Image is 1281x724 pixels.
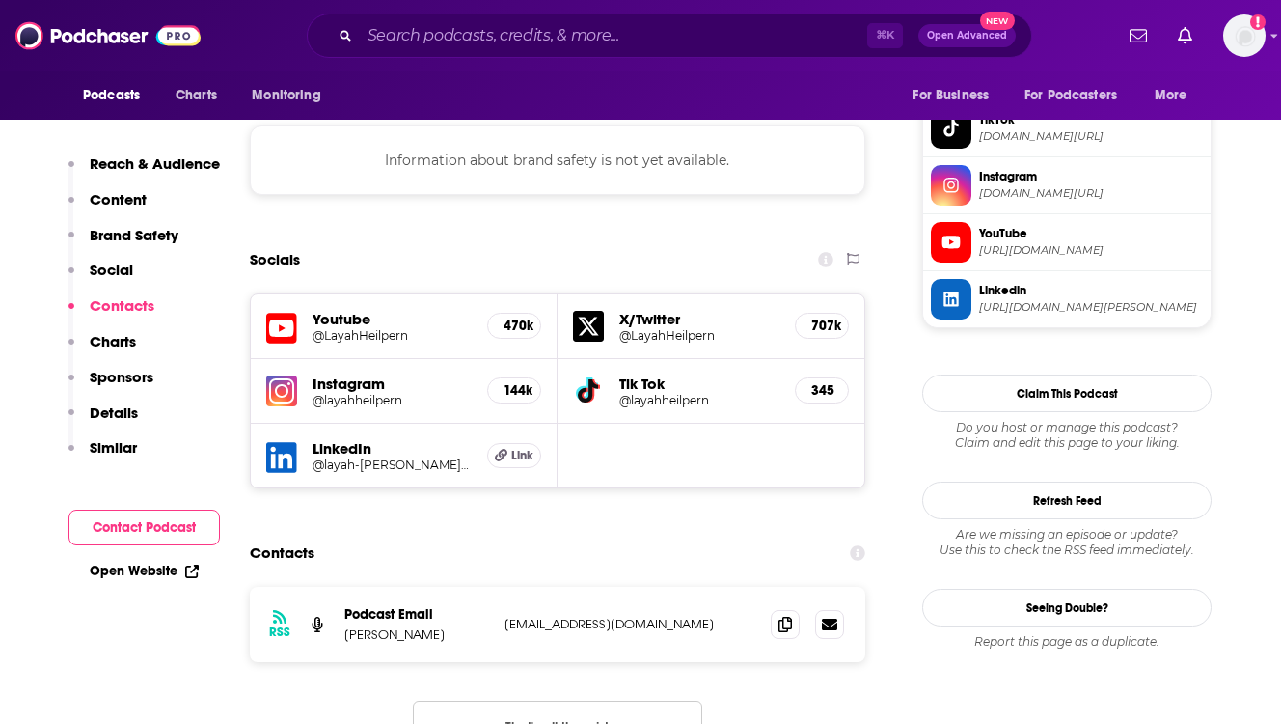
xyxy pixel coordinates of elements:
[360,20,867,51] input: Search podcasts, credits, & more...
[68,438,137,474] button: Similar
[307,14,1032,58] div: Search podcasts, credits, & more...
[313,439,472,458] h5: LinkedIn
[90,368,153,386] p: Sponsors
[504,382,525,399] h5: 144k
[176,82,217,109] span: Charts
[619,393,779,407] a: @layahheilpern
[344,606,489,623] p: Podcast Email
[619,328,779,343] a: @LayahHeilpern
[1223,14,1266,57] span: Logged in as HughE
[979,186,1203,201] span: instagram.com/layahheilpern
[504,318,525,334] h5: 470k
[922,482,1212,519] button: Refresh Feed
[15,17,201,54] img: Podchaser - Follow, Share and Rate Podcasts
[899,77,1013,114] button: open menu
[250,241,300,278] h2: Socials
[511,448,533,463] span: Link
[90,332,136,350] p: Charts
[68,296,154,332] button: Contacts
[619,310,779,328] h5: X/Twitter
[266,376,297,406] img: iconImage
[927,31,1007,41] span: Open Advanced
[252,82,320,109] span: Monitoring
[269,625,290,640] h3: RSS
[931,165,1203,206] a: Instagram[DOMAIN_NAME][URL]
[867,23,903,48] span: ⌘ K
[922,634,1212,650] div: Report this page as a duplicate.
[313,375,472,393] h5: Instagram
[1223,14,1266,57] img: User Profile
[313,328,472,343] a: @LayahHeilpern
[811,382,832,399] h5: 345
[979,282,1203,299] span: Linkedin
[980,12,1015,30] span: New
[922,589,1212,627] a: Seeing Double?
[979,111,1203,128] span: TikTok
[69,77,165,114] button: open menu
[238,77,345,114] button: open menu
[68,190,147,226] button: Content
[68,404,138,439] button: Details
[68,510,220,545] button: Contact Podcast
[1141,77,1212,114] button: open menu
[68,368,153,404] button: Sponsors
[979,168,1203,185] span: Instagram
[811,318,832,334] h5: 707k
[931,108,1203,149] a: TikTok[DOMAIN_NAME][URL]
[913,82,989,109] span: For Business
[90,226,178,244] p: Brand Safety
[979,129,1203,144] span: tiktok.com/@layahheilpern
[1250,14,1266,30] svg: Add a profile image
[313,310,472,328] h5: Youtube
[90,404,138,422] p: Details
[90,296,154,315] p: Contacts
[922,420,1212,435] span: Do you host or manage this podcast?
[313,458,472,472] a: @layah-[PERSON_NAME]-7664b9b5
[1170,19,1200,52] a: Show notifications dropdown
[250,125,865,195] div: Information about brand safety is not yet available.
[68,154,220,190] button: Reach & Audience
[90,154,220,173] p: Reach & Audience
[931,279,1203,320] a: Linkedin[URL][DOMAIN_NAME][PERSON_NAME]
[918,24,1016,47] button: Open AdvancedNew
[1024,82,1117,109] span: For Podcasters
[979,300,1203,315] span: https://www.linkedin.com/in/layah-heilpern-7664b9b5
[922,375,1212,412] button: Claim This Podcast
[922,420,1212,451] div: Claim and edit this page to your liking.
[68,226,178,262] button: Brand Safety
[90,438,137,457] p: Similar
[250,535,314,571] h2: Contacts
[1122,19,1155,52] a: Show notifications dropdown
[83,82,140,109] span: Podcasts
[313,393,472,407] a: @layahheilpern
[1155,82,1187,109] span: More
[163,77,229,114] a: Charts
[344,627,489,643] p: [PERSON_NAME]
[979,225,1203,242] span: YouTube
[1223,14,1266,57] button: Show profile menu
[68,332,136,368] button: Charts
[504,616,755,632] p: [EMAIL_ADDRESS][DOMAIN_NAME]
[487,443,541,468] a: Link
[619,375,779,393] h5: Tik Tok
[1012,77,1145,114] button: open menu
[90,261,133,279] p: Social
[90,563,199,579] a: Open Website
[68,261,133,296] button: Social
[922,527,1212,558] div: Are we missing an episode or update? Use this to check the RSS feed immediately.
[979,243,1203,258] span: https://www.youtube.com/@LayahHeilpern
[90,190,147,209] p: Content
[931,222,1203,263] a: YouTube[URL][DOMAIN_NAME]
